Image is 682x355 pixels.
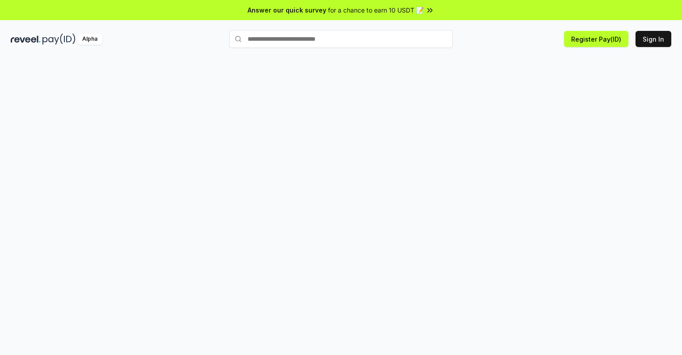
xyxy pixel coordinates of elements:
[328,5,424,15] span: for a chance to earn 10 USDT 📝
[42,34,76,45] img: pay_id
[636,31,671,47] button: Sign In
[248,5,326,15] span: Answer our quick survey
[77,34,102,45] div: Alpha
[564,31,628,47] button: Register Pay(ID)
[11,34,41,45] img: reveel_dark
